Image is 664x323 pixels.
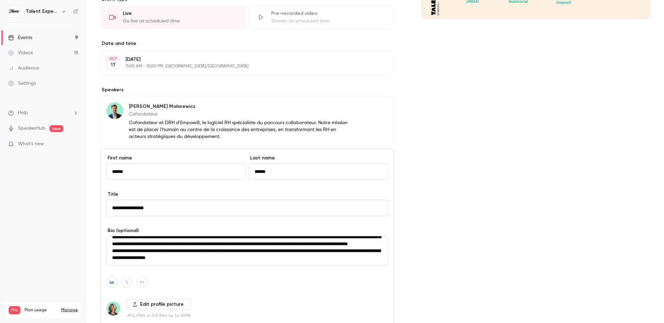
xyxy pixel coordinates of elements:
[26,8,58,15] h6: Talent Experience Masterclass
[107,302,120,315] img: Hélène Parent
[18,109,28,117] span: Help
[18,125,45,132] a: SpeakerHub
[100,6,246,29] div: LiveGo live at scheduled time
[9,6,20,17] img: Talent Experience Masterclass
[100,40,394,47] label: Date and time
[107,56,119,61] div: OCT
[123,18,237,25] div: Go live at scheduled time
[126,313,191,318] p: JPG, PNG or GIF files up to 10MB
[249,155,388,161] label: Last name
[106,155,246,161] label: First name
[107,102,123,119] img: Alexandre Malarewicz
[8,80,36,87] div: Settings
[106,227,388,234] label: Bio (optional)
[126,56,357,63] p: [DATE]
[9,306,20,314] span: Pro
[61,307,78,313] a: Manage
[25,307,57,313] span: Plan usage
[249,6,394,29] div: Pre-recorded videoStream at scheduled time
[70,141,78,147] iframe: Noticeable Trigger
[8,65,39,72] div: Audience
[49,125,63,132] span: new
[8,49,33,56] div: Videos
[123,10,237,17] div: Live
[111,62,116,68] p: 17
[271,10,386,17] div: Pre-recorded video
[100,86,394,93] label: Speakers
[8,109,78,117] li: help-dropdown-opener
[18,140,44,148] span: What's new
[129,103,349,110] p: [PERSON_NAME] Malarewicz
[129,119,349,140] p: Cofondateur et DRH d'Empowill, le logiciel RH spécialiste du parcours collaborateur. Notre missio...
[100,96,394,146] div: Alexandre Malarewicz[PERSON_NAME] MalarewiczCofondateurCofondateur et DRH d'Empowill, le logiciel...
[8,34,32,41] div: Events
[129,111,349,118] p: Cofondateur
[126,299,191,310] label: Edit profile picture
[106,191,388,198] label: Title
[271,18,386,25] div: Stream at scheduled time
[126,64,357,69] p: 11:00 AM - 12:00 PM, [GEOGRAPHIC_DATA]/[GEOGRAPHIC_DATA]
